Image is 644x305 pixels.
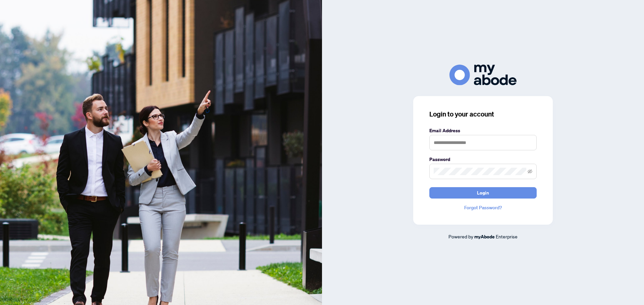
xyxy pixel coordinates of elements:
[429,127,537,134] label: Email Address
[429,156,537,163] label: Password
[448,233,473,239] span: Powered by
[528,169,532,174] span: eye-invisible
[496,233,518,239] span: Enterprise
[477,187,489,198] span: Login
[449,65,517,85] img: ma-logo
[429,109,537,119] h3: Login to your account
[429,187,537,199] button: Login
[429,204,537,211] a: Forgot Password?
[474,233,495,240] a: myAbode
